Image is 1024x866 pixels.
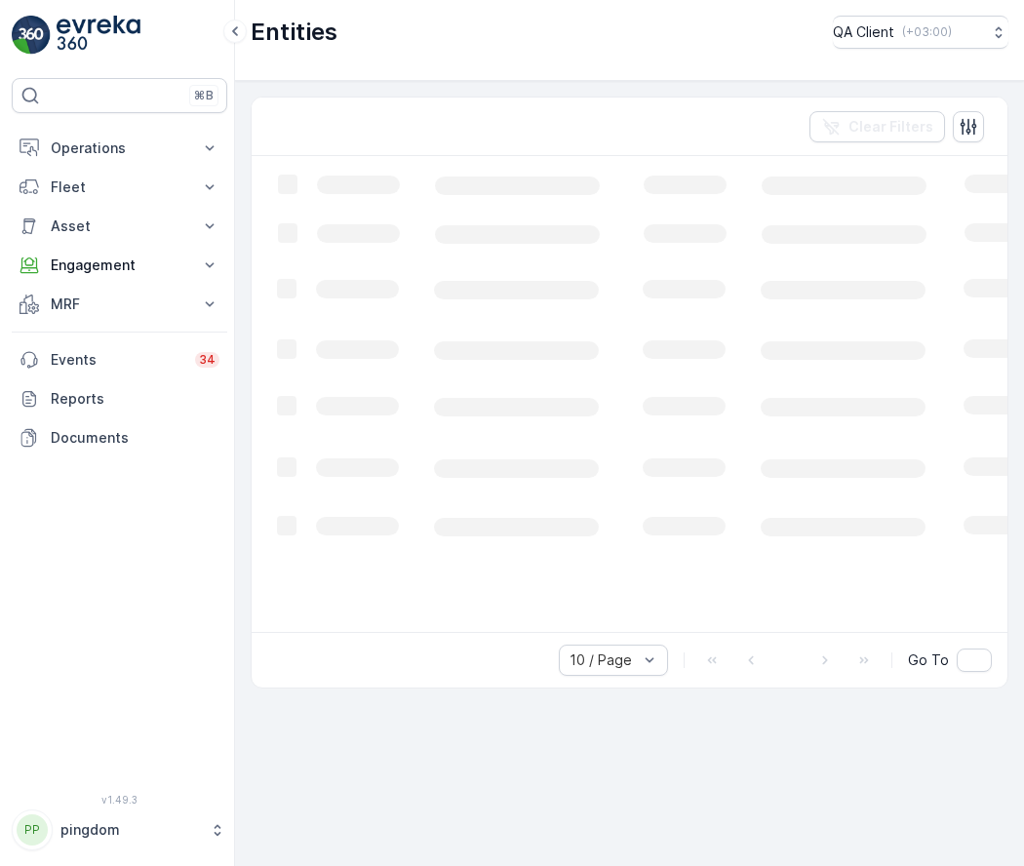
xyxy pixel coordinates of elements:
[12,340,227,379] a: Events34
[199,352,216,368] p: 34
[833,22,894,42] p: QA Client
[12,418,227,457] a: Documents
[51,428,219,448] p: Documents
[51,350,183,370] p: Events
[17,814,48,846] div: PP
[809,111,945,142] button: Clear Filters
[848,117,933,137] p: Clear Filters
[51,389,219,409] p: Reports
[57,16,140,55] img: logo_light-DOdMpM7g.png
[12,379,227,418] a: Reports
[902,24,952,40] p: ( +03:00 )
[51,216,188,236] p: Asset
[12,207,227,246] button: Asset
[12,16,51,55] img: logo
[12,285,227,324] button: MRF
[51,138,188,158] p: Operations
[51,256,188,275] p: Engagement
[12,168,227,207] button: Fleet
[833,16,1008,49] button: QA Client(+03:00)
[194,88,214,103] p: ⌘B
[12,809,227,850] button: PPpingdom
[251,17,337,48] p: Entities
[12,246,227,285] button: Engagement
[51,295,188,314] p: MRF
[908,650,949,670] span: Go To
[12,129,227,168] button: Operations
[51,177,188,197] p: Fleet
[12,794,227,806] span: v 1.49.3
[60,820,200,840] p: pingdom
